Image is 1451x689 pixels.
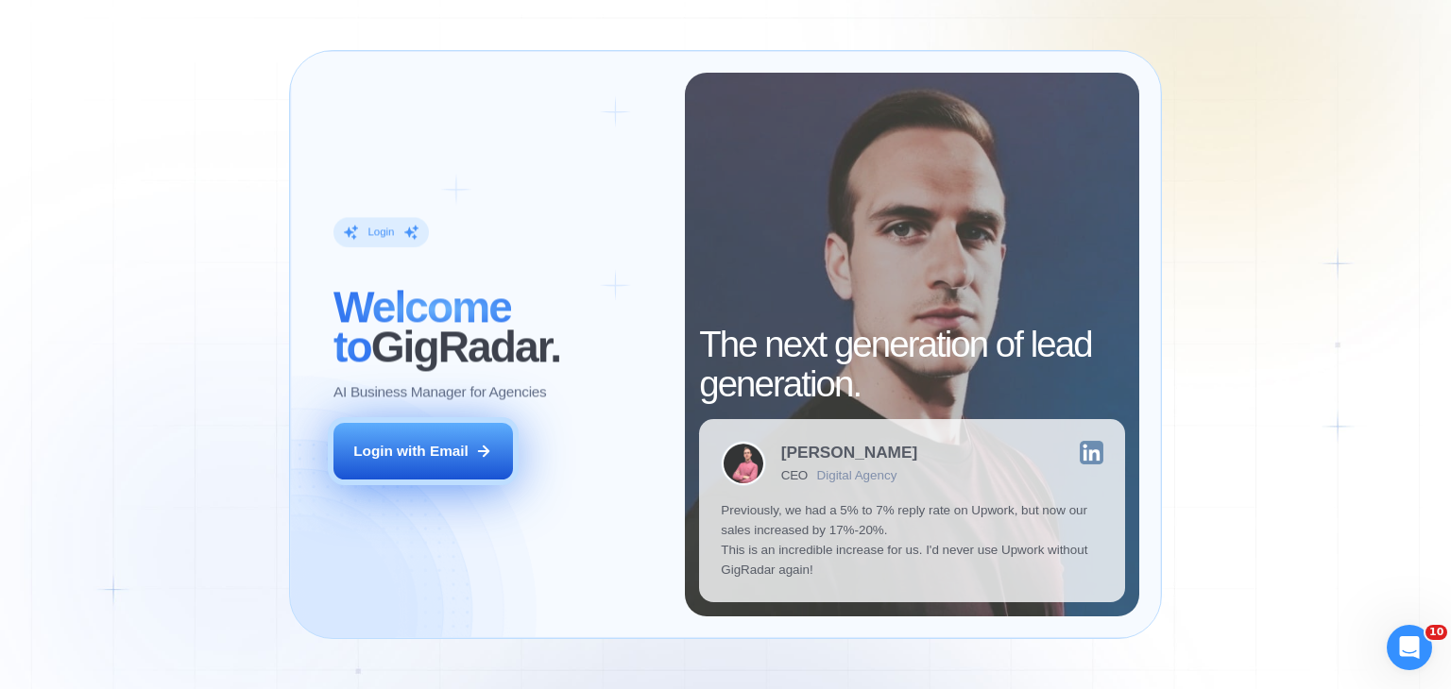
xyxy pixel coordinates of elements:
button: Login with Email [333,423,513,479]
div: Digital Agency [817,468,897,482]
span: Welcome to [333,282,511,371]
h2: ‍ GigRadar. [333,287,663,366]
div: Login [367,226,394,240]
div: Login with Email [353,441,469,461]
iframe: Intercom live chat [1387,625,1432,670]
div: CEO [781,468,808,482]
p: Previously, we had a 5% to 7% reply rate on Upwork, but now our sales increased by 17%-20%. This ... [721,500,1103,580]
div: [PERSON_NAME] [781,445,917,461]
span: 10 [1425,625,1447,640]
h2: The next generation of lead generation. [699,325,1125,404]
p: AI Business Manager for Agencies [333,381,546,401]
